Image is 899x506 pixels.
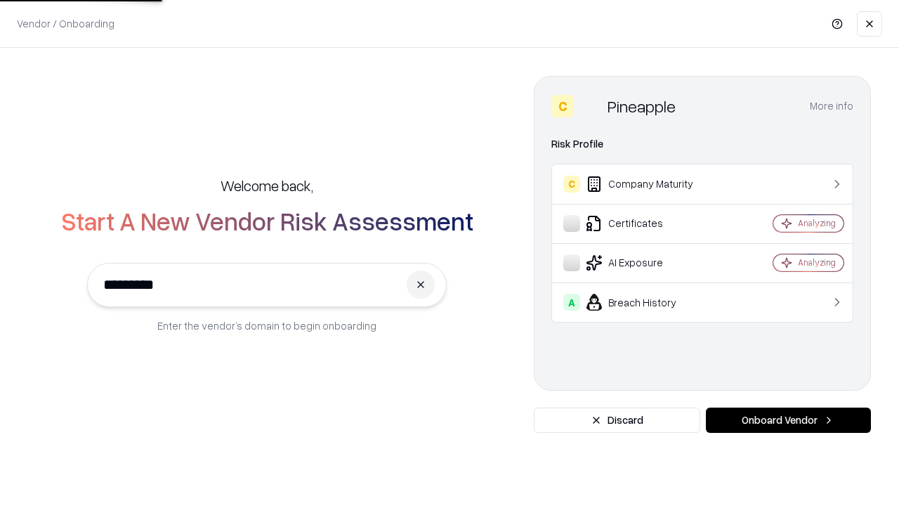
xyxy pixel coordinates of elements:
[706,408,871,433] button: Onboard Vendor
[563,294,580,311] div: A
[798,217,836,229] div: Analyzing
[157,318,376,333] p: Enter the vendor’s domain to begin onboarding
[563,176,731,193] div: Company Maturity
[221,176,313,195] h5: Welcome back,
[810,93,853,119] button: More info
[798,257,836,268] div: Analyzing
[563,294,731,311] div: Breach History
[61,207,473,235] h2: Start A New Vendor Risk Assessment
[17,16,114,31] p: Vendor / Onboarding
[579,95,602,117] img: Pineapple
[551,95,574,117] div: C
[563,254,731,271] div: AI Exposure
[551,136,853,153] div: Risk Profile
[563,215,731,232] div: Certificates
[563,176,580,193] div: C
[608,95,676,117] div: Pineapple
[534,408,700,433] button: Discard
